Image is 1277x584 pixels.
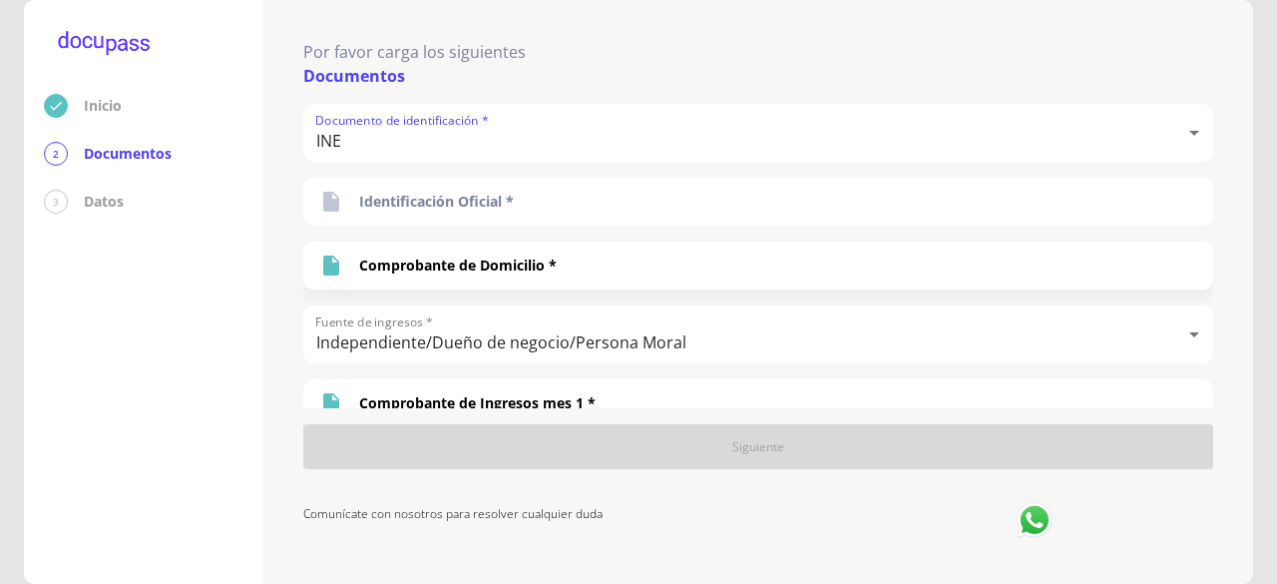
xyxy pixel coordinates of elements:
[44,142,68,166] div: 2
[44,20,164,70] img: logo
[84,192,124,212] p: Datos
[359,192,514,212] p: Identificación Oficial *
[303,64,526,88] p: Documentos
[84,144,172,164] p: Documentos
[303,178,1213,226] div: Identificación Oficial *
[303,40,526,64] p: Por favor carga los siguientes
[303,242,1213,290] div: Comprobante de Domicilio *
[44,190,68,214] div: 3
[303,104,1213,162] div: INE
[1015,500,1055,540] img: whatsapp logo
[359,393,596,413] p: Comprobante de Ingresos mes 1 *
[303,379,1213,427] div: Comprobante de Ingresos mes 1 *
[359,256,557,276] p: Comprobante de Domicilio *
[84,96,122,116] p: Inicio
[303,500,986,544] p: Comunícate con nosotros para resolver cualquier duda
[303,305,1213,363] div: Independiente/Dueño de negocio/Persona Moral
